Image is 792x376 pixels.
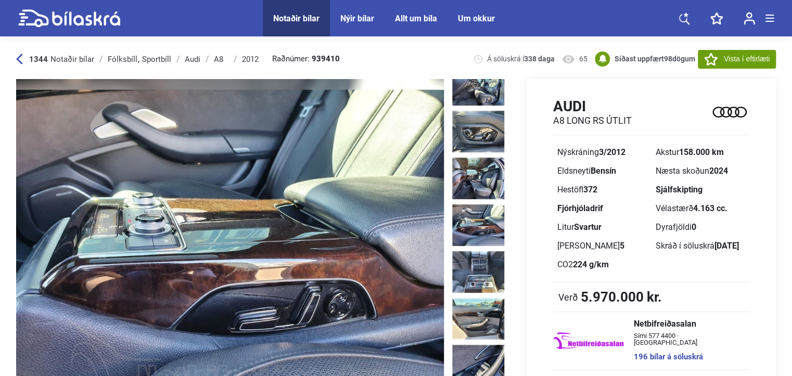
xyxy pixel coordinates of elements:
[487,54,555,64] span: Á söluskrá í
[583,185,597,195] b: 372
[312,55,340,63] b: 939410
[620,241,624,251] b: 5
[553,98,632,115] h1: Audi
[634,332,739,346] span: Sími 577 4400 · [GEOGRAPHIC_DATA]
[185,55,200,63] div: Audi
[615,55,695,63] b: Síðast uppfært dögum
[452,204,504,246] img: 1706714475_1989537613200534714_60340379837843042.jpg
[557,242,647,250] div: [PERSON_NAME]
[452,111,504,152] img: 1706714474_3245421634522391959_60340379096711102.jpg
[108,55,137,63] div: Fólksbíll
[714,241,739,251] b: [DATE]
[50,55,94,64] span: Notaðir bílar
[579,54,587,64] span: 65
[557,186,647,194] div: Hestöfl
[679,147,724,157] b: 158.000 km
[557,167,647,175] div: Eldsneyti
[557,148,647,157] div: Nýskráning
[452,64,504,106] img: 1706714474_6347267376164481431_60340378736763032.jpg
[634,353,739,361] a: 196 bílar á söluskrá
[656,185,702,195] b: Sjálfskipting
[656,223,746,231] div: Dyrafjöldi
[395,14,437,23] a: Allt um bíla
[557,223,647,231] div: Litur
[709,97,750,127] img: logo Audi A8 LONG RS ÚTLIT
[29,55,48,64] b: 1344
[574,222,602,232] b: Svartur
[340,14,374,23] a: Nýir bílar
[242,55,259,63] div: 2012
[273,14,320,23] a: Notaðir bílar
[692,222,696,232] b: 0
[452,158,504,199] img: 1706714474_4528158367208215660_60340379495169750.jpg
[458,14,495,23] a: Um okkur
[214,55,228,63] div: A8
[452,298,504,340] img: 1706714476_3076209655862181644_60340380599498434.jpg
[709,166,728,176] b: 2024
[744,12,755,25] img: user-login.svg
[524,55,555,63] b: 338 daga
[591,166,616,176] b: Bensín
[664,55,672,63] span: 98
[656,148,746,157] div: Akstur
[656,242,746,250] div: Skráð í söluskrá
[557,203,603,213] b: Fjórhjóladrif
[634,320,739,328] span: Netbifreiðasalan
[656,167,746,175] div: Næsta skoðun
[724,54,770,64] span: Vista í eftirlæti
[656,204,746,213] div: Vélastærð
[142,55,171,63] div: Sportbíll
[452,251,504,293] img: 1706714475_8591291975499424401_60340380155983316.jpg
[581,290,662,304] b: 5.970.000 kr.
[557,261,647,269] div: CO2
[693,203,727,213] b: 4.163 cc.
[599,147,625,157] b: 3/2012
[558,292,578,302] span: Verð
[553,115,632,126] h2: A8 LONG RS ÚTLIT
[573,260,609,269] b: 224 g/km
[272,55,340,63] span: Raðnúmer:
[698,50,776,69] button: Vista í eftirlæti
